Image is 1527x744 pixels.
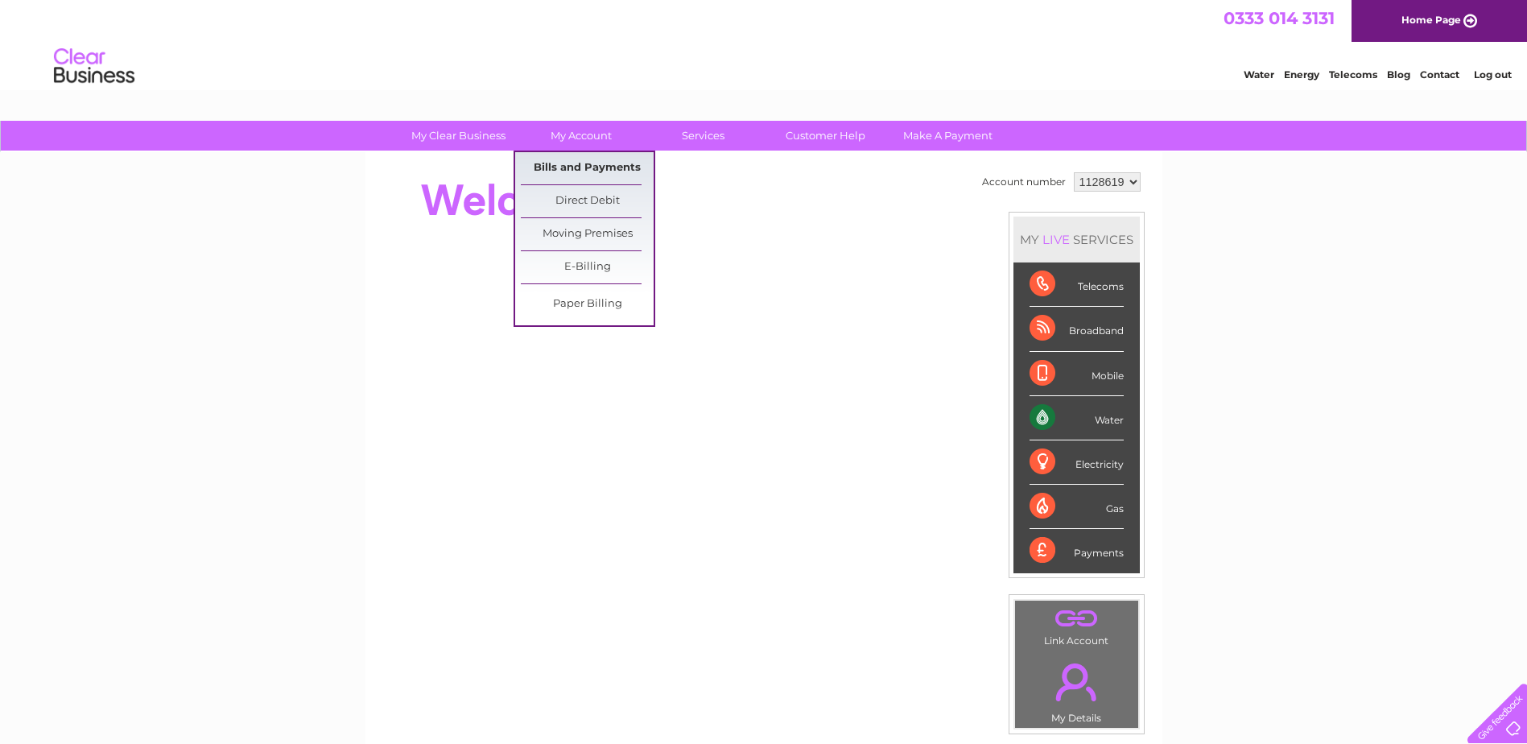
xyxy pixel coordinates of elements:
[637,121,770,151] a: Services
[1014,650,1139,729] td: My Details
[1387,68,1410,81] a: Blog
[521,152,654,184] a: Bills and Payments
[392,121,525,151] a: My Clear Business
[1030,307,1124,351] div: Broadband
[978,168,1070,196] td: Account number
[1244,68,1274,81] a: Water
[1030,262,1124,307] div: Telecoms
[881,121,1014,151] a: Make A Payment
[514,121,647,151] a: My Account
[1019,605,1134,633] a: .
[1329,68,1377,81] a: Telecoms
[1030,529,1124,572] div: Payments
[1030,440,1124,485] div: Electricity
[521,251,654,283] a: E-Billing
[1030,352,1124,396] div: Mobile
[521,185,654,217] a: Direct Debit
[1019,654,1134,710] a: .
[759,121,892,151] a: Customer Help
[384,9,1145,78] div: Clear Business is a trading name of Verastar Limited (registered in [GEOGRAPHIC_DATA] No. 3667643...
[53,42,135,91] img: logo.png
[1013,217,1140,262] div: MY SERVICES
[1039,232,1073,247] div: LIVE
[1014,600,1139,651] td: Link Account
[1030,485,1124,529] div: Gas
[1030,396,1124,440] div: Water
[521,288,654,320] a: Paper Billing
[1420,68,1459,81] a: Contact
[521,218,654,250] a: Moving Premises
[1474,68,1512,81] a: Log out
[1224,8,1335,28] a: 0333 014 3131
[1284,68,1319,81] a: Energy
